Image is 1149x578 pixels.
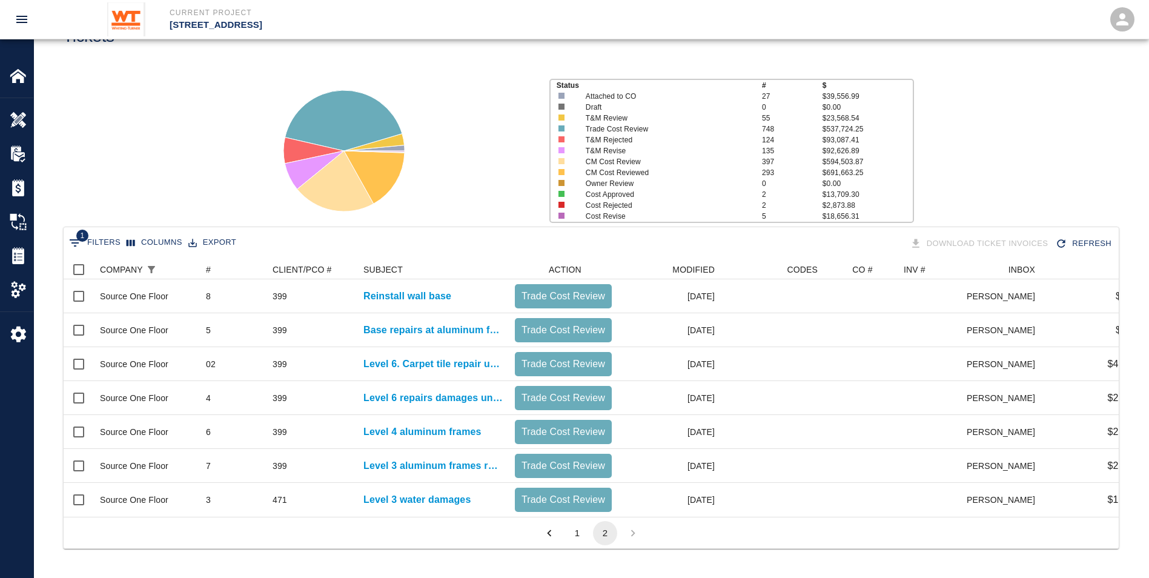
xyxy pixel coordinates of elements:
[823,124,913,135] p: $537,724.25
[273,392,287,404] div: 399
[967,449,1041,483] div: [PERSON_NAME]
[967,313,1041,347] div: [PERSON_NAME]
[904,260,925,279] div: INV #
[549,260,581,279] div: ACTION
[586,200,744,211] p: Cost Rejected
[267,260,357,279] div: CLIENT/PCO #
[100,290,168,302] div: Source One Floor
[762,167,823,178] p: 293
[206,324,211,336] div: 5
[1008,260,1035,279] div: INBOX
[363,391,503,405] p: Level 6 repairs damages under aluminum frames
[273,260,332,279] div: CLIENT/PCO #
[206,460,211,472] div: 7
[618,449,721,483] div: [DATE]
[762,113,823,124] p: 55
[273,494,287,506] div: 471
[143,261,160,278] button: Show filters
[721,260,824,279] div: CODES
[206,290,211,302] div: 8
[586,178,744,189] p: Owner Review
[520,391,607,405] p: Trade Cost Review
[762,189,823,200] p: 2
[520,323,607,337] p: Trade Cost Review
[823,178,913,189] p: $0.00
[762,91,823,102] p: 27
[823,167,913,178] p: $691,663.25
[520,459,607,473] p: Trade Cost Review
[363,260,403,279] div: SUBJECT
[824,260,898,279] div: CO #
[1088,520,1149,578] iframe: Chat Widget
[66,233,124,253] button: Show filters
[273,358,287,370] div: 399
[363,493,471,507] a: Level 3 water damages
[363,289,451,304] a: Reinstall wall base
[206,358,216,370] div: 02
[586,91,744,102] p: Attached to CO
[967,260,1041,279] div: INBOX
[823,189,913,200] p: $13,709.30
[762,211,823,222] p: 5
[200,260,267,279] div: #
[672,260,715,279] div: MODIFIED
[170,7,640,18] p: Current Project
[185,233,239,252] button: Export
[823,211,913,222] p: $18,656.31
[907,233,1053,254] div: Tickets download in groups of 15
[823,102,913,113] p: $0.00
[762,102,823,113] p: 0
[823,91,913,102] p: $39,556.99
[520,425,607,439] p: Trade Cost Review
[100,392,168,404] div: Source One Floor
[586,156,744,167] p: CM Cost Review
[7,5,36,34] button: open drawer
[823,156,913,167] p: $594,503.87
[762,156,823,167] p: 397
[273,460,287,472] div: 399
[363,425,482,439] a: Level 4 aluminum frames
[967,381,1041,415] div: [PERSON_NAME]
[537,521,561,545] button: Go to previous page
[762,178,823,189] p: 0
[586,211,744,222] p: Cost Revise
[363,459,503,473] p: Level 3 aluminum frames repairs
[363,357,503,371] a: Level 6. Carpet tile repair under/near aluminum frames, glass work.
[206,260,211,279] div: #
[967,347,1041,381] div: [PERSON_NAME]
[273,324,287,336] div: 399
[107,2,145,36] img: Whiting-Turner
[357,260,509,279] div: SUBJECT
[1053,233,1116,254] button: Refresh
[823,80,913,91] p: $
[586,135,744,145] p: T&M Rejected
[762,145,823,156] p: 135
[206,426,211,438] div: 6
[273,290,287,302] div: 399
[762,135,823,145] p: 124
[967,415,1041,449] div: [PERSON_NAME]
[898,260,967,279] div: INV #
[618,483,721,517] div: [DATE]
[618,260,721,279] div: MODIFIED
[967,483,1041,517] div: [PERSON_NAME]
[618,313,721,347] div: [DATE]
[520,493,607,507] p: Trade Cost Review
[565,521,589,545] button: Go to page 1
[363,323,503,337] p: Base repairs at aluminum frames/glass
[967,279,1041,313] div: [PERSON_NAME]
[520,289,607,304] p: Trade Cost Review
[618,415,721,449] div: [DATE]
[586,124,744,135] p: Trade Cost Review
[618,381,721,415] div: [DATE]
[1053,233,1116,254] div: Refresh the list
[762,200,823,211] p: 2
[124,233,185,252] button: Select columns
[143,261,160,278] div: 1 active filter
[557,80,762,91] p: Status
[206,494,211,506] div: 3
[586,102,744,113] p: Draft
[593,521,617,545] button: page 2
